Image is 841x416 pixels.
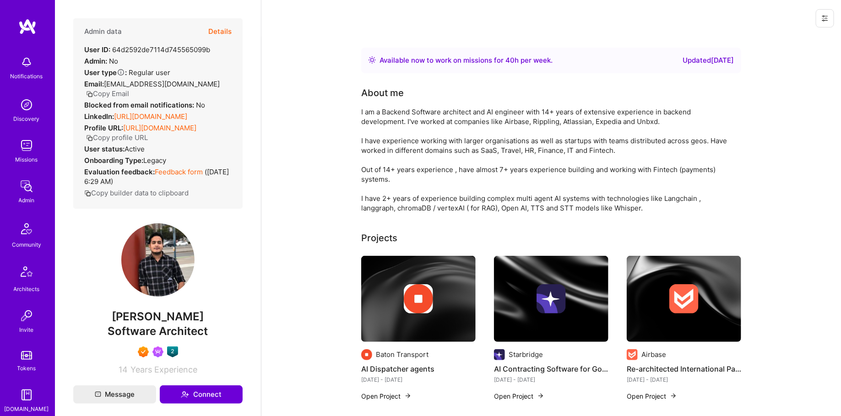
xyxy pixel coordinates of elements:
[17,307,36,325] img: Invite
[670,392,677,400] img: arrow-right
[380,55,553,66] div: Available now to work on missions for h per week .
[494,363,608,375] h4: AI Contracting Software for Government Vendors
[369,56,376,64] img: Availability
[119,365,128,374] span: 14
[494,349,505,360] img: Company logo
[537,392,544,400] img: arrow-right
[537,284,566,313] img: Company logo
[494,391,544,401] button: Open Project
[130,365,197,374] span: Years Experience
[376,350,429,359] div: Baton Transport
[12,240,41,249] div: Community
[17,96,36,114] img: discovery
[16,155,38,164] div: Missions
[84,56,118,66] div: No
[5,404,49,414] div: [DOMAIN_NAME]
[19,195,35,205] div: Admin
[627,363,741,375] h4: Re-architected International Payments Platform
[84,167,232,186] div: ( [DATE] 6:29 AM )
[84,45,210,54] div: 64d2592de7114d745565099b
[95,391,101,398] i: icon Mail
[14,114,40,124] div: Discovery
[84,100,205,110] div: No
[361,231,397,245] div: Projects
[108,324,208,338] span: Software Architect
[627,391,677,401] button: Open Project
[86,133,148,142] button: Copy profile URL
[84,57,107,65] strong: Admin:
[683,55,734,66] div: Updated [DATE]
[138,346,149,357] img: Exceptional A.Teamer
[361,375,476,384] div: [DATE] - [DATE]
[627,256,741,342] img: cover
[86,135,93,141] i: icon Copy
[17,53,36,71] img: bell
[84,124,123,132] strong: Profile URL:
[361,86,404,100] div: About me
[505,56,515,65] span: 40
[86,89,129,98] button: Copy Email
[404,284,433,313] img: Company logo
[152,346,163,357] img: Been on Mission
[18,18,37,35] img: logo
[84,68,127,77] strong: User type :
[117,68,125,76] i: Help
[669,284,699,313] img: Company logo
[627,375,741,384] div: [DATE] - [DATE]
[21,351,32,360] img: tokens
[84,190,91,197] i: icon Copy
[104,80,220,88] span: [EMAIL_ADDRESS][DOMAIN_NAME]
[404,392,412,400] img: arrow-right
[84,167,155,176] strong: Evaluation feedback:
[17,136,36,155] img: teamwork
[143,156,166,165] span: legacy
[84,27,122,36] h4: Admin data
[84,45,110,54] strong: User ID:
[84,101,196,109] strong: Blocked from email notifications:
[181,390,189,399] i: icon Connect
[17,363,36,373] div: Tokens
[16,218,38,240] img: Community
[73,385,156,404] button: Message
[123,124,196,132] a: [URL][DOMAIN_NAME]
[160,385,243,404] button: Connect
[641,350,666,359] div: Airbase
[361,349,372,360] img: Company logo
[17,177,36,195] img: admin teamwork
[494,375,608,384] div: [DATE] - [DATE]
[86,91,93,97] i: icon Copy
[361,256,476,342] img: cover
[84,156,143,165] strong: Onboarding Type:
[121,223,195,297] img: User Avatar
[155,167,203,176] a: Feedback form
[125,145,145,153] span: Active
[361,391,412,401] button: Open Project
[361,107,727,213] div: I am a Backend Software architect and AI engineer with 14+ years of extensive experience in backe...
[114,112,187,121] a: [URL][DOMAIN_NAME]
[84,188,189,198] button: Copy builder data to clipboard
[17,386,36,404] img: guide book
[84,112,114,121] strong: LinkedIn:
[84,68,170,77] div: Regular user
[16,262,38,284] img: Architects
[208,18,232,45] button: Details
[84,80,104,88] strong: Email:
[494,256,608,342] img: cover
[11,71,43,81] div: Notifications
[509,350,543,359] div: Starbridge
[627,349,638,360] img: Company logo
[361,363,476,375] h4: AI Dispatcher agents
[20,325,34,335] div: Invite
[73,310,243,324] span: [PERSON_NAME]
[84,145,125,153] strong: User status:
[14,284,40,294] div: Architects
